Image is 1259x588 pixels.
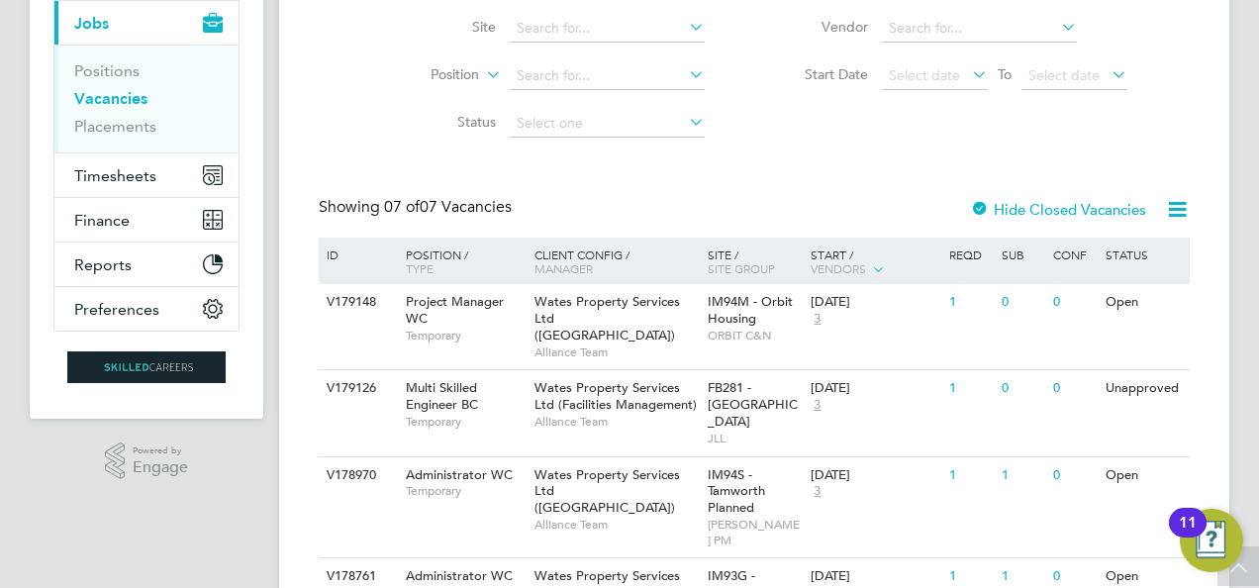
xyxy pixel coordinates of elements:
span: Engage [133,459,188,476]
input: Search for... [510,15,705,43]
input: Search for... [510,62,705,90]
div: V178970 [322,457,391,494]
span: 07 Vacancies [384,197,512,217]
span: Powered by [133,442,188,459]
label: Hide Closed Vacancies [970,200,1146,219]
span: Temporary [406,328,525,343]
span: Manager [534,260,593,276]
div: Client Config / [530,238,703,285]
span: Reports [74,255,132,274]
button: Reports [54,243,239,286]
button: Preferences [54,287,239,331]
span: Administrator WC [406,567,513,584]
span: Type [406,260,434,276]
div: Position / [391,238,530,285]
a: Vacancies [74,89,147,108]
div: 1 [944,284,996,321]
span: Multi Skilled Engineer BC [406,379,478,413]
button: Timesheets [54,153,239,197]
input: Select one [510,110,705,138]
button: Finance [54,198,239,242]
div: 1 [944,457,996,494]
span: Alliance Team [534,344,698,360]
span: Alliance Team [534,414,698,430]
span: Vendors [811,260,866,276]
div: [DATE] [811,467,939,484]
button: Jobs [54,1,239,45]
label: Site [382,18,496,36]
span: Select date [1028,66,1100,84]
div: 0 [997,370,1048,407]
span: Administrator WC [406,466,513,483]
span: 3 [811,483,823,500]
span: Wates Property Services Ltd ([GEOGRAPHIC_DATA]) [534,466,680,517]
span: JLL [708,431,802,446]
span: Wates Property Services Ltd (Facilities Management) [534,379,697,413]
div: [DATE] [811,568,939,585]
a: Powered byEngage [105,442,189,480]
div: Reqd [944,238,996,271]
span: Alliance Team [534,517,698,533]
div: Jobs [54,45,239,152]
span: ORBIT C&N [708,328,802,343]
div: Showing [319,197,516,218]
span: Project Manager WC [406,293,504,327]
span: Select date [889,66,960,84]
span: Temporary [406,483,525,499]
div: 11 [1179,523,1197,548]
div: Open [1101,284,1187,321]
button: Open Resource Center, 11 new notifications [1180,509,1243,572]
span: Finance [74,211,130,230]
span: 3 [811,311,823,328]
label: Vendor [754,18,868,36]
div: 0 [1048,284,1100,321]
div: Status [1101,238,1187,271]
input: Search for... [882,15,1077,43]
span: Preferences [74,300,159,319]
span: IM94M - Orbit Housing [708,293,793,327]
span: Wates Property Services Ltd ([GEOGRAPHIC_DATA]) [534,293,680,343]
label: Position [365,65,479,85]
div: Open [1101,457,1187,494]
div: Conf [1048,238,1100,271]
span: To [992,61,1017,87]
img: skilledcareers-logo-retina.png [67,351,226,383]
a: Go to home page [53,351,240,383]
a: Placements [74,117,156,136]
span: Site Group [708,260,775,276]
div: Site / [703,238,807,285]
div: Sub [997,238,1048,271]
span: Jobs [74,14,109,33]
span: 3 [811,397,823,414]
a: Positions [74,61,140,80]
div: Start / [806,238,944,287]
div: V179126 [322,370,391,407]
div: 0 [997,284,1048,321]
span: FB281 - [GEOGRAPHIC_DATA] [708,379,798,430]
span: Temporary [406,414,525,430]
div: Unapproved [1101,370,1187,407]
label: Status [382,113,496,131]
div: [DATE] [811,294,939,311]
label: Start Date [754,65,868,83]
span: [PERSON_NAME] PM [708,517,802,547]
span: Timesheets [74,166,156,185]
div: 1 [997,457,1048,494]
span: IM94S - Tamworth Planned [708,466,765,517]
div: ID [322,238,391,271]
div: V179148 [322,284,391,321]
span: 07 of [384,197,420,217]
div: 0 [1048,457,1100,494]
div: 1 [944,370,996,407]
div: [DATE] [811,380,939,397]
div: 0 [1048,370,1100,407]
